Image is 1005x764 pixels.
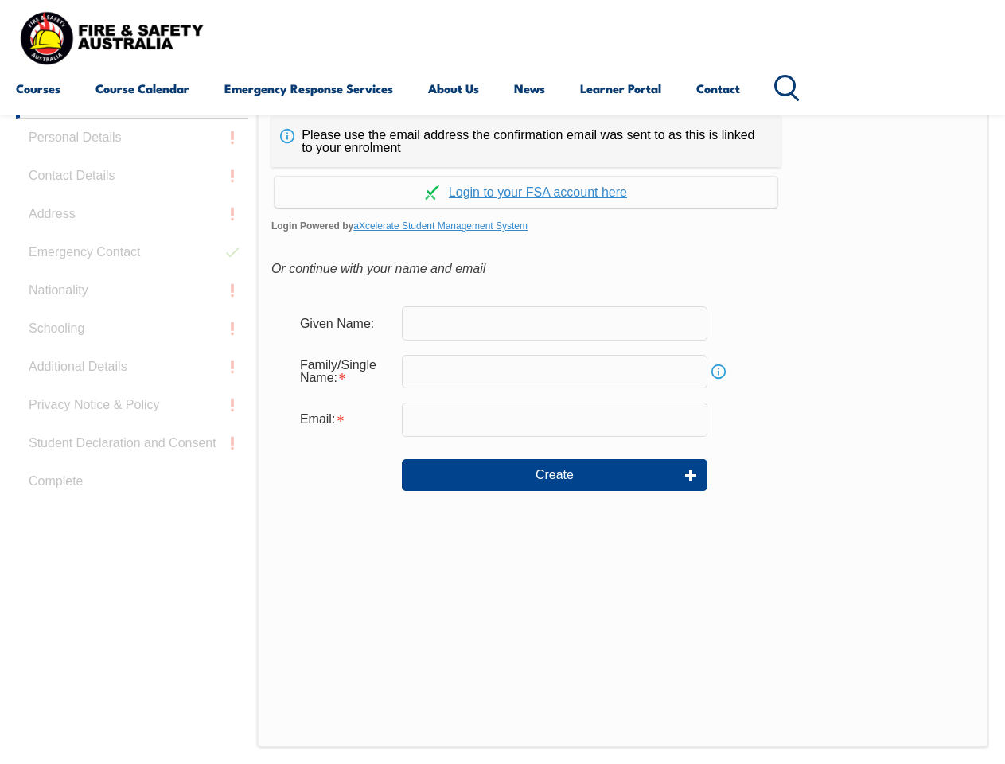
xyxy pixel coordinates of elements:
a: Courses [16,69,60,107]
div: Or continue with your name and email [271,257,975,281]
a: aXcelerate Student Management System [353,220,528,232]
div: Please use the email address the confirmation email was sent to as this is linked to your enrolment [271,116,781,167]
img: Log in withaxcelerate [425,185,439,200]
a: Emergency Response Services [224,69,393,107]
a: Contact [696,69,740,107]
div: Family/Single Name is required. [287,350,402,393]
a: Learner Portal [580,69,661,107]
a: Info [707,361,730,383]
button: Create [402,459,707,491]
div: Email is required. [287,404,402,435]
a: Course Calendar [95,69,189,107]
a: News [514,69,545,107]
div: Given Name: [287,308,402,338]
a: About Us [428,69,479,107]
span: Login Powered by [271,214,975,238]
